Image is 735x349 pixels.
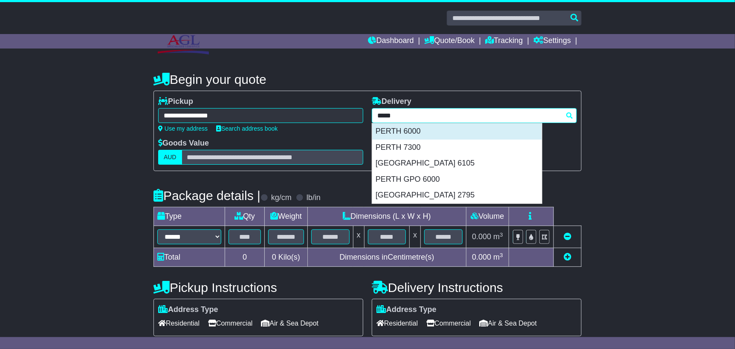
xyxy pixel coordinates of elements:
label: lb/in [307,193,321,203]
a: Tracking [485,34,523,49]
td: 0 [225,248,265,267]
a: Search address book [216,125,278,132]
td: Type [154,207,225,226]
h4: Delivery Instructions [372,280,582,295]
td: Dimensions in Centimetre(s) [307,248,466,267]
a: Remove this item [564,232,571,241]
a: Use my address [158,125,208,132]
h4: Package details | [153,189,260,203]
td: Dimensions (L x W x H) [307,207,466,226]
div: PERTH GPO 6000 [372,172,542,188]
label: Goods Value [158,139,209,148]
sup: 3 [500,232,503,238]
span: 0 [272,253,276,261]
td: Weight [265,207,308,226]
td: Volume [466,207,509,226]
label: kg/cm [271,193,292,203]
sup: 3 [500,252,503,258]
span: Commercial [426,317,471,330]
td: x [353,226,364,248]
a: Dashboard [368,34,414,49]
span: 0.000 [472,232,491,241]
a: Add new item [564,253,571,261]
div: PERTH 6000 [372,123,542,140]
a: Quote/Book [424,34,475,49]
td: Kilo(s) [265,248,308,267]
typeahead: Please provide city [372,108,577,123]
label: Delivery [372,97,411,106]
span: m [493,232,503,241]
span: Air & Sea Depot [261,317,319,330]
h4: Begin your quote [153,72,582,86]
span: Air & Sea Depot [480,317,537,330]
div: [GEOGRAPHIC_DATA] 2795 [372,187,542,203]
label: Pickup [158,97,193,106]
a: Settings [533,34,571,49]
td: x [410,226,421,248]
label: AUD [158,150,182,165]
h4: Pickup Instructions [153,280,363,295]
label: Address Type [376,305,437,315]
td: Total [154,248,225,267]
div: [GEOGRAPHIC_DATA] 6105 [372,155,542,172]
span: Residential [376,317,418,330]
span: 0.000 [472,253,491,261]
div: PERTH 7300 [372,140,542,156]
td: Qty [225,207,265,226]
span: m [493,253,503,261]
span: Residential [158,317,200,330]
span: Commercial [208,317,252,330]
label: Address Type [158,305,218,315]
